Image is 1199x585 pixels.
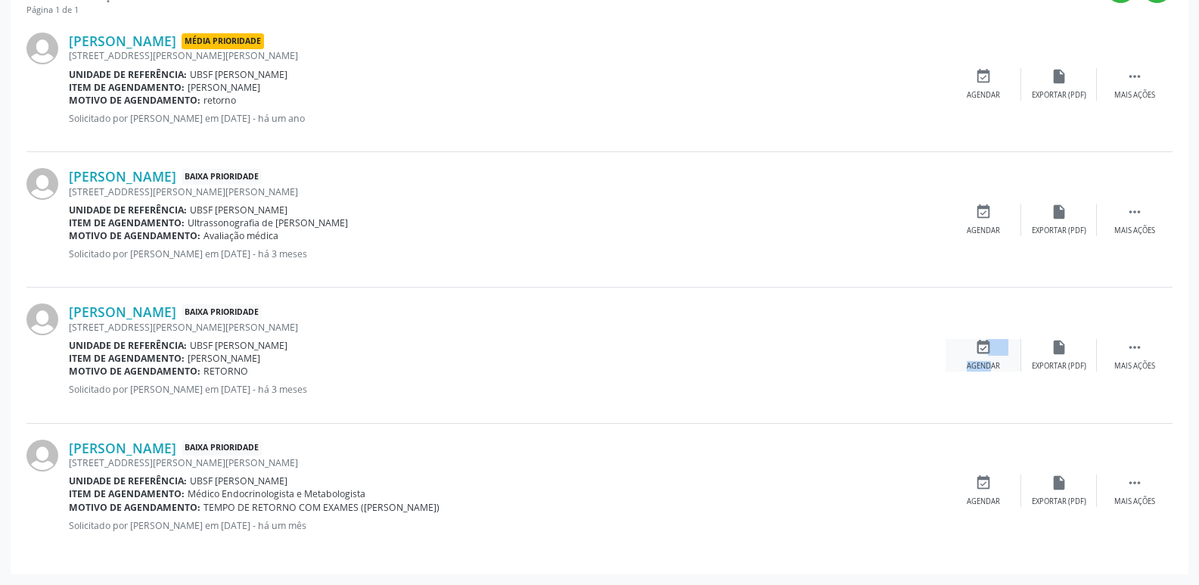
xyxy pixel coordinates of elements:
span: RETORNO [203,365,248,378]
img: img [26,440,58,471]
b: Motivo de agendamento: [69,501,200,514]
div: Agendar [967,361,1000,372]
div: [STREET_ADDRESS][PERSON_NAME][PERSON_NAME] [69,321,946,334]
a: [PERSON_NAME] [69,33,176,49]
div: Mais ações [1114,226,1155,236]
span: Baixa Prioridade [182,169,262,185]
b: Item de agendamento: [69,352,185,365]
i:  [1126,475,1143,491]
div: [STREET_ADDRESS][PERSON_NAME][PERSON_NAME] [69,49,946,62]
span: Baixa Prioridade [182,440,262,456]
span: Avaliação médica [203,229,278,242]
div: Mais ações [1114,496,1155,507]
a: [PERSON_NAME] [69,440,176,456]
span: [PERSON_NAME] [188,352,260,365]
i: event_available [975,339,992,356]
i:  [1126,68,1143,85]
i: insert_drive_file [1051,339,1067,356]
b: Motivo de agendamento: [69,229,200,242]
div: Agendar [967,496,1000,507]
b: Item de agendamento: [69,216,185,229]
img: img [26,303,58,335]
div: Exportar (PDF) [1032,361,1086,372]
b: Unidade de referência: [69,475,187,487]
img: img [26,168,58,200]
div: Exportar (PDF) [1032,226,1086,236]
i: event_available [975,204,992,220]
div: Página 1 de 1 [26,4,164,17]
b: Item de agendamento: [69,487,185,500]
a: [PERSON_NAME] [69,303,176,320]
span: TEMPO DE RETORNO COM EXAMES ([PERSON_NAME]) [203,501,440,514]
div: Exportar (PDF) [1032,496,1086,507]
b: Unidade de referência: [69,68,187,81]
div: Agendar [967,226,1000,236]
i: event_available [975,68,992,85]
i: insert_drive_file [1051,68,1067,85]
p: Solicitado por [PERSON_NAME] em [DATE] - há 3 meses [69,383,946,396]
b: Unidade de referência: [69,339,187,352]
p: Solicitado por [PERSON_NAME] em [DATE] - há um ano [69,112,946,125]
div: Exportar (PDF) [1032,90,1086,101]
div: Agendar [967,90,1000,101]
i: event_available [975,475,992,491]
i:  [1126,204,1143,220]
span: Média Prioridade [182,33,264,49]
span: UBSF [PERSON_NAME] [190,68,287,81]
span: Médico Endocrinologista e Metabologista [188,487,365,500]
span: retorno [203,94,236,107]
i: insert_drive_file [1051,204,1067,220]
b: Motivo de agendamento: [69,365,200,378]
span: UBSF [PERSON_NAME] [190,475,287,487]
span: [PERSON_NAME] [188,81,260,94]
a: [PERSON_NAME] [69,168,176,185]
img: img [26,33,58,64]
div: Mais ações [1114,361,1155,372]
i: insert_drive_file [1051,475,1067,491]
span: Ultrassonografia de [PERSON_NAME] [188,216,348,229]
b: Motivo de agendamento: [69,94,200,107]
i:  [1126,339,1143,356]
b: Item de agendamento: [69,81,185,94]
span: UBSF [PERSON_NAME] [190,204,287,216]
div: [STREET_ADDRESS][PERSON_NAME][PERSON_NAME] [69,185,946,198]
span: Baixa Prioridade [182,304,262,320]
b: Unidade de referência: [69,204,187,216]
div: [STREET_ADDRESS][PERSON_NAME][PERSON_NAME] [69,456,946,469]
div: Mais ações [1114,90,1155,101]
p: Solicitado por [PERSON_NAME] em [DATE] - há 3 meses [69,247,946,260]
p: Solicitado por [PERSON_NAME] em [DATE] - há um mês [69,519,946,532]
span: UBSF [PERSON_NAME] [190,339,287,352]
